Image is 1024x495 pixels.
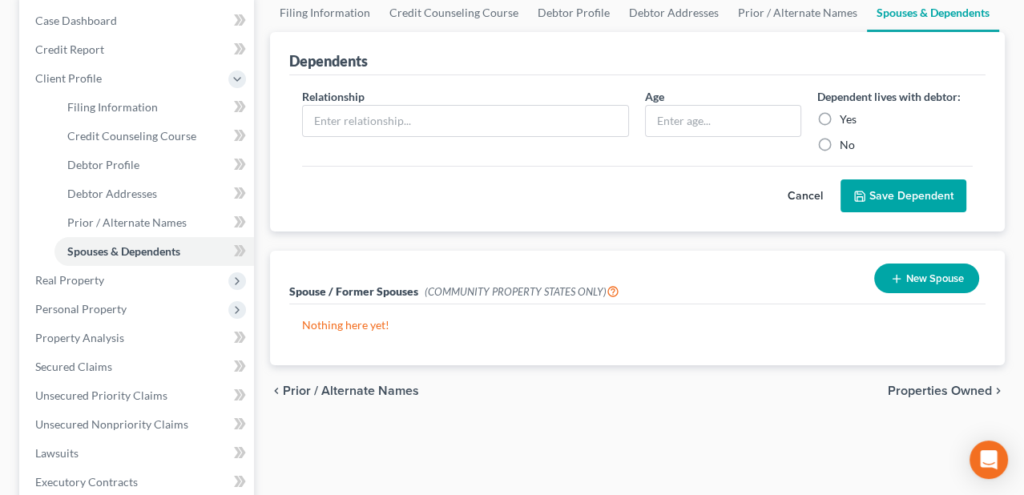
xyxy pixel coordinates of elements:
a: Unsecured Nonpriority Claims [22,410,254,439]
button: Properties Owned chevron_right [888,384,1005,397]
a: Debtor Profile [54,151,254,179]
i: chevron_left [270,384,283,397]
input: Enter age... [646,106,800,136]
span: Filing Information [67,100,158,114]
span: Personal Property [35,302,127,316]
a: Secured Claims [22,352,254,381]
span: Secured Claims [35,360,112,373]
span: Executory Contracts [35,475,138,489]
span: Relationship [302,90,365,103]
span: Case Dashboard [35,14,117,27]
span: Debtor Addresses [67,187,157,200]
i: chevron_right [992,384,1005,397]
span: Credit Counseling Course [67,129,196,143]
label: Dependent lives with debtor: [817,88,961,105]
input: Enter relationship... [303,106,629,136]
span: Spouses & Dependents [67,244,180,258]
span: Real Property [35,273,104,287]
button: Save Dependent [841,179,966,213]
div: Open Intercom Messenger [970,441,1008,479]
a: Lawsuits [22,439,254,468]
span: Unsecured Nonpriority Claims [35,417,188,431]
span: Properties Owned [888,384,992,397]
a: Unsecured Priority Claims [22,381,254,410]
a: Credit Report [22,35,254,64]
span: Lawsuits [35,446,79,460]
span: (COMMUNITY PROPERTY STATES ONLY) [425,285,619,298]
span: Property Analysis [35,331,124,344]
a: Prior / Alternate Names [54,208,254,237]
a: Filing Information [54,93,254,122]
span: Debtor Profile [67,158,139,171]
a: Spouses & Dependents [54,237,254,266]
label: No [840,137,855,153]
span: Unsecured Priority Claims [35,388,167,402]
button: Cancel [770,180,841,212]
a: Debtor Addresses [54,179,254,208]
label: Age [645,88,664,105]
button: chevron_left Prior / Alternate Names [270,384,419,397]
button: New Spouse [874,264,979,293]
div: Dependents [289,51,368,70]
span: Client Profile [35,71,102,85]
a: Case Dashboard [22,6,254,35]
span: Prior / Alternate Names [283,384,419,397]
span: Prior / Alternate Names [67,215,187,229]
a: Credit Counseling Course [54,122,254,151]
label: Yes [840,111,857,127]
span: Credit Report [35,42,104,56]
span: Spouse / Former Spouses [289,284,418,298]
p: Nothing here yet! [302,317,974,333]
a: Property Analysis [22,324,254,352]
